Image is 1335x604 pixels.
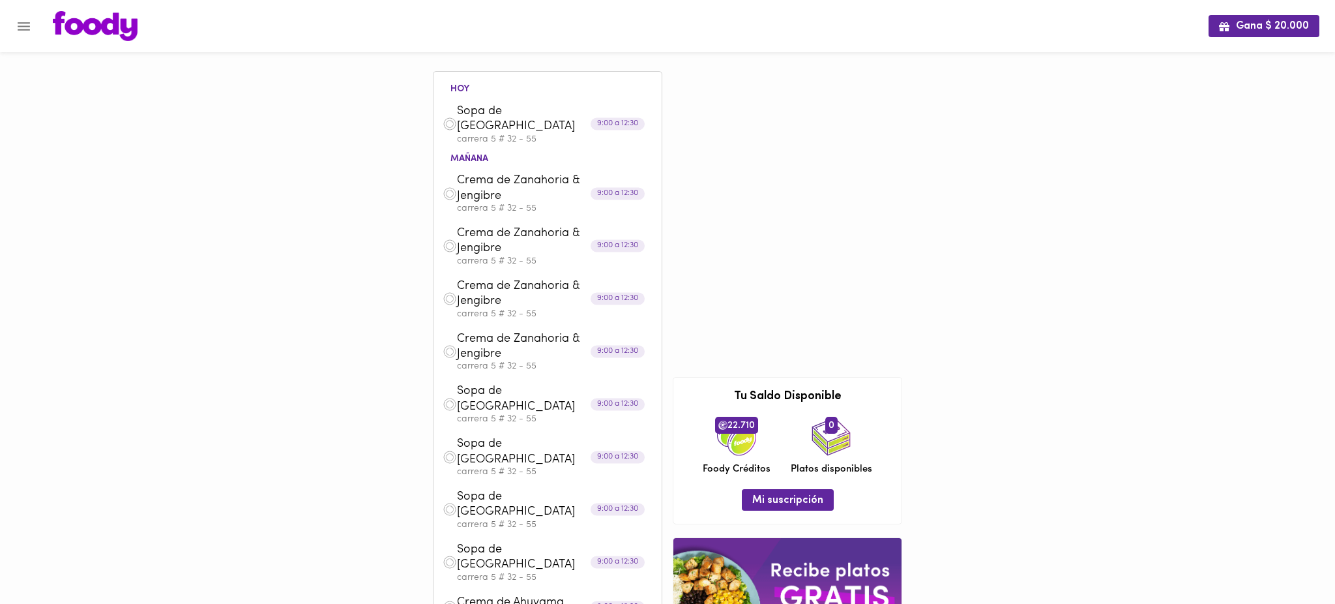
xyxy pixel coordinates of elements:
img: dish.png [443,117,457,131]
span: 0 [825,417,838,434]
span: Crema de Zanahoria & Jengibre [457,226,607,257]
img: icon_dishes.png [812,417,851,456]
span: 22.710 [715,417,758,434]
li: hoy [440,82,480,94]
div: 9:00 a 12:30 [591,345,645,357]
div: 9:00 a 12:30 [591,556,645,569]
img: dish.png [443,502,457,517]
p: carrera 5 # 32 - 55 [457,310,653,319]
span: Sopa de [GEOGRAPHIC_DATA] [457,543,607,573]
img: dish.png [443,397,457,412]
button: Menu [8,10,40,42]
button: Gana $ 20.000 [1209,15,1319,37]
span: Foody Créditos [703,462,770,476]
div: 9:00 a 12:30 [591,293,645,305]
iframe: Messagebird Livechat Widget [1259,528,1322,591]
li: mañana [440,151,499,164]
span: Gana $ 20.000 [1219,20,1309,33]
div: 9:00 a 12:30 [591,504,645,516]
img: foody-creditos.png [718,421,727,430]
p: carrera 5 # 32 - 55 [457,468,653,477]
span: Crema de Zanahoria & Jengibre [457,332,607,363]
span: Mi suscripción [752,494,823,507]
img: credits-package.png [717,417,756,456]
img: dish.png [443,344,457,359]
img: dish.png [443,187,457,201]
img: dish.png [443,239,457,253]
p: carrera 5 # 32 - 55 [457,573,653,582]
img: dish.png [443,450,457,464]
span: Sopa de [GEOGRAPHIC_DATA] [457,384,607,415]
div: 9:00 a 12:30 [591,187,645,200]
img: logo.png [53,11,138,41]
h3: Tu Saldo Disponible [683,391,892,404]
p: carrera 5 # 32 - 55 [457,362,653,371]
p: carrera 5 # 32 - 55 [457,257,653,266]
span: Sopa de [GEOGRAPHIC_DATA] [457,437,607,468]
div: 9:00 a 12:30 [591,118,645,130]
div: 9:00 a 12:30 [591,240,645,252]
span: Platos disponibles [791,462,872,476]
span: Crema de Zanahoria & Jengibre [457,279,607,310]
img: dish.png [443,555,457,569]
p: carrera 5 # 32 - 55 [457,204,653,213]
p: carrera 5 # 32 - 55 [457,521,653,530]
span: Sopa de [GEOGRAPHIC_DATA] [457,490,607,521]
span: Sopa de [GEOGRAPHIC_DATA] [457,104,607,135]
div: 9:00 a 12:30 [591,451,645,463]
div: 9:00 a 12:30 [591,398,645,410]
span: Crema de Zanahoria & Jengibre [457,174,607,204]
p: carrera 5 # 32 - 55 [457,415,653,424]
button: Mi suscripción [742,489,834,511]
img: dish.png [443,292,457,306]
p: carrera 5 # 32 - 55 [457,135,653,144]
